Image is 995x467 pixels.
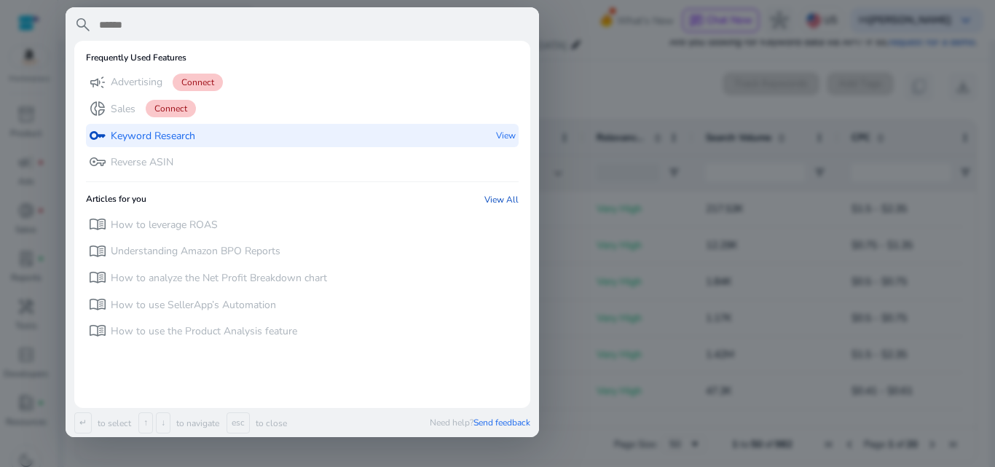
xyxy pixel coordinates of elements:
[156,412,170,433] span: ↓
[89,296,106,313] span: menu_book
[111,155,173,170] p: Reverse ASIN
[111,271,327,286] p: How to analyze the Net Profit Breakdown chart
[111,244,280,259] p: Understanding Amazon BPO Reports
[89,322,106,340] span: menu_book
[173,417,219,429] p: to navigate
[496,124,516,148] p: View
[89,216,106,233] span: menu_book
[473,417,530,428] span: Send feedback
[89,153,106,170] span: vpn_key
[253,417,287,429] p: to close
[89,74,106,91] span: campaign
[484,194,519,205] a: View All
[89,127,106,144] span: key
[89,269,106,286] span: menu_book
[95,417,131,429] p: to select
[86,194,146,205] h6: Articles for you
[138,412,153,433] span: ↑
[74,16,92,34] span: search
[86,52,186,63] h6: Frequently Used Features
[111,324,297,339] p: How to use the Product Analysis feature
[111,129,195,144] p: Keyword Research
[89,243,106,260] span: menu_book
[227,412,250,433] span: esc
[173,74,223,91] span: Connect
[430,417,530,428] p: Need help?
[111,75,162,90] p: Advertising
[89,100,106,117] span: donut_small
[74,412,92,433] span: ↵
[146,100,196,117] span: Connect
[111,218,218,232] p: How to leverage ROAS
[111,298,276,313] p: How to use SellerApp’s Automation
[111,102,135,117] p: Sales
